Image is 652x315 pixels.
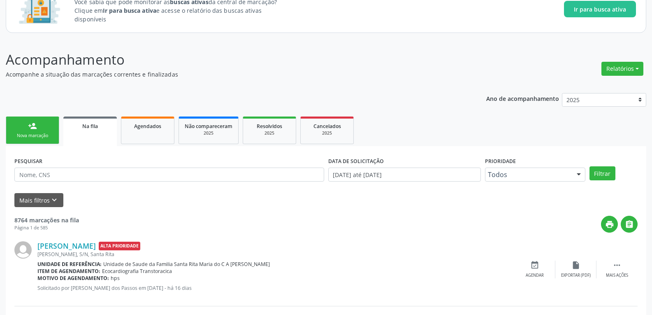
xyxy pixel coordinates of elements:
span: Unidade de Saude da Familia Santa Rita Maria do C A [PERSON_NAME] [103,261,270,268]
p: Acompanhamento [6,49,454,70]
i: insert_drive_file [571,261,580,270]
b: Motivo de agendamento: [37,275,109,282]
div: person_add [28,121,37,131]
span: Resolvidos [257,123,282,130]
div: [PERSON_NAME], S/N, Santa Rita [37,251,514,258]
strong: Ir para busca ativa [103,7,156,14]
p: Ano de acompanhamento [486,93,559,103]
i:  [613,261,622,270]
p: Solicitado por [PERSON_NAME] dos Passos em [DATE] - há 16 dias [37,285,514,292]
label: PESQUISAR [14,155,42,168]
p: Acompanhe a situação das marcações correntes e finalizadas [6,70,454,79]
img: img [14,241,32,259]
span: Na fila [82,123,98,130]
div: 2025 [306,130,348,136]
i:  [625,220,634,229]
button: Relatórios [601,62,643,76]
i: print [605,220,614,229]
input: Selecione um intervalo [328,168,481,182]
span: Cancelados [313,123,341,130]
span: Não compareceram [185,123,232,130]
div: 2025 [185,130,232,136]
div: Mais ações [606,273,628,278]
div: Nova marcação [12,133,53,139]
div: Agendar [526,273,544,278]
span: Ecocardiografia Transtoracica [102,268,172,275]
b: Item de agendamento: [37,268,100,275]
span: hps [111,275,120,282]
label: DATA DE SOLICITAÇÃO [328,155,384,168]
label: Prioridade [485,155,516,168]
button: print [601,216,618,233]
button: Filtrar [589,166,615,180]
button: Ir para busca ativa [564,1,636,17]
i: keyboard_arrow_down [50,196,59,205]
button:  [621,216,638,233]
strong: 8764 marcações na fila [14,216,79,224]
div: 2025 [249,130,290,136]
span: Todos [488,170,568,179]
b: Unidade de referência: [37,261,102,268]
a: [PERSON_NAME] [37,241,96,250]
input: Nome, CNS [14,168,324,182]
div: Exportar (PDF) [561,273,591,278]
span: Agendados [134,123,161,130]
span: Alta Prioridade [99,242,140,250]
i: event_available [530,261,539,270]
div: Página 1 de 585 [14,224,79,231]
button: Mais filtroskeyboard_arrow_down [14,193,63,208]
span: Ir para busca ativa [574,5,626,14]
